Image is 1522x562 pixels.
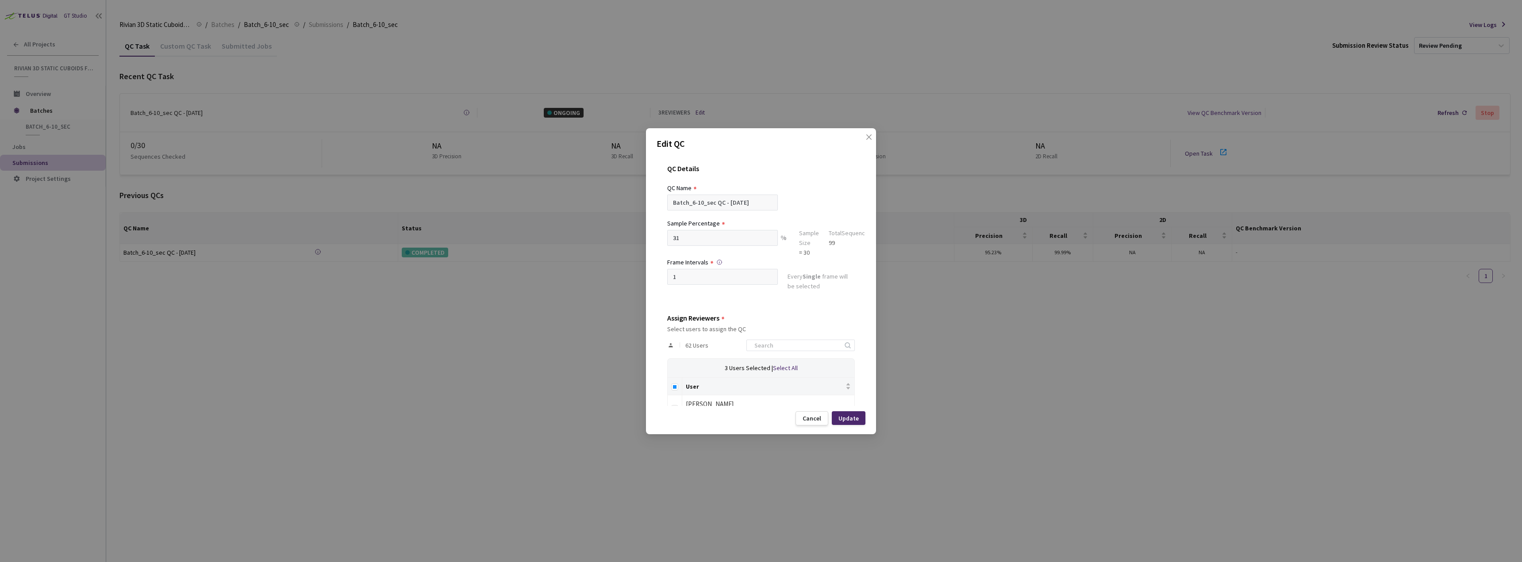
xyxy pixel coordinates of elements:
[799,248,819,257] div: = 30
[667,269,778,285] input: Enter frame interval
[667,230,778,246] input: e.g. 10
[799,228,819,248] div: Sample Size
[829,238,872,248] div: 99
[829,228,872,238] div: Total Sequences
[657,137,865,150] p: Edit QC
[838,414,859,421] div: Update
[682,378,855,395] th: User
[685,342,708,349] span: 62 Users
[865,134,872,158] span: close
[773,364,798,372] span: Select All
[686,382,844,390] span: User
[667,164,855,183] div: QC Details
[725,364,773,372] span: 3 Users Selected |
[667,183,692,193] div: QC Name
[803,272,821,280] strong: Single
[667,325,855,333] div: Select users to assign the QC
[749,340,843,351] input: Search
[686,399,851,409] div: [PERSON_NAME]
[857,134,871,148] button: Close
[788,271,855,293] div: Every frame will be selected
[778,230,789,257] div: %
[803,415,821,422] div: Cancel
[667,218,720,228] div: Sample Percentage
[667,257,708,267] div: Frame Intervals
[667,314,719,322] div: Assign Reviewers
